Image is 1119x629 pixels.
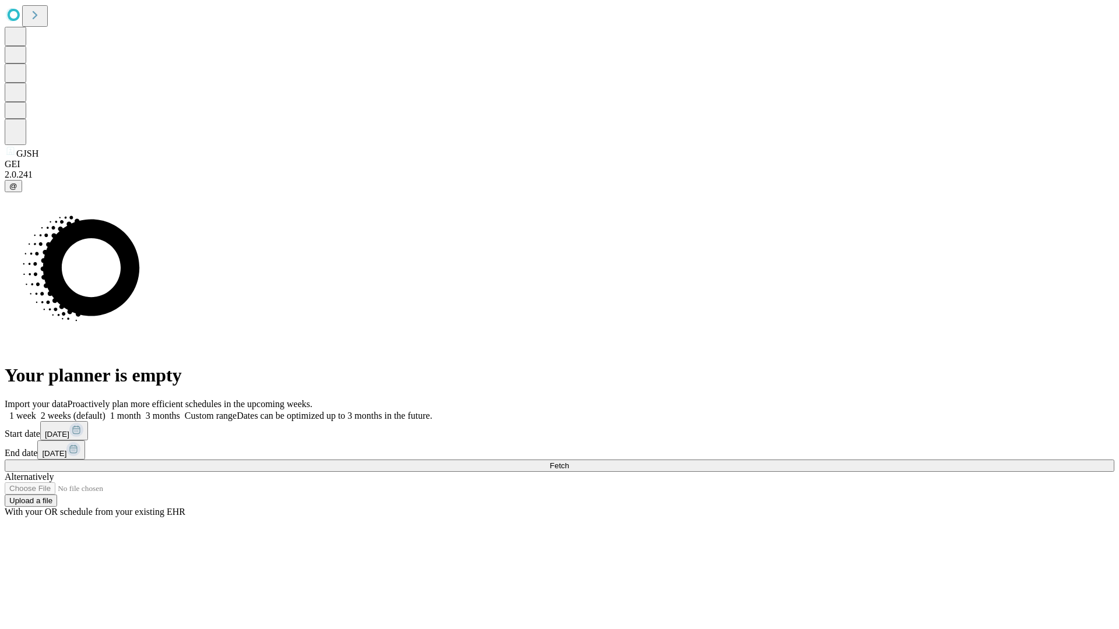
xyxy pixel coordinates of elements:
span: GJSH [16,149,38,158]
h1: Your planner is empty [5,365,1114,386]
span: 1 month [110,411,141,420]
button: [DATE] [40,421,88,440]
span: 2 weeks (default) [41,411,105,420]
span: [DATE] [45,430,69,439]
button: [DATE] [37,440,85,460]
span: Alternatively [5,472,54,482]
div: 2.0.241 [5,169,1114,180]
span: Custom range [185,411,237,420]
span: With your OR schedule from your existing EHR [5,507,185,517]
div: GEI [5,159,1114,169]
span: 3 months [146,411,180,420]
span: Proactively plan more efficient schedules in the upcoming weeks. [68,399,312,409]
span: [DATE] [42,449,66,458]
span: Fetch [550,461,569,470]
button: Fetch [5,460,1114,472]
span: 1 week [9,411,36,420]
span: @ [9,182,17,190]
div: Start date [5,421,1114,440]
button: Upload a file [5,494,57,507]
span: Import your data [5,399,68,409]
div: End date [5,440,1114,460]
span: Dates can be optimized up to 3 months in the future. [237,411,432,420]
button: @ [5,180,22,192]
